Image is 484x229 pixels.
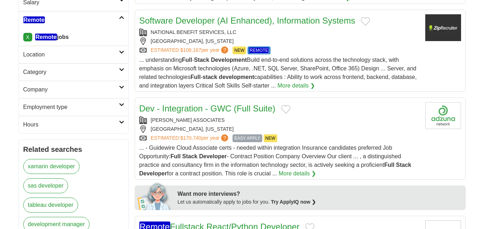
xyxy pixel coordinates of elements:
[139,125,420,133] div: [GEOGRAPHIC_DATA], [US_STATE]
[139,116,420,124] div: [PERSON_NAME] ASSOCIATES
[281,105,291,114] button: Add to favorite jobs
[35,34,69,40] strong: jobs
[23,144,124,155] h2: Related searches
[139,16,355,25] a: Software Developer (AI Enhanced), Information Systems
[19,81,129,98] a: Company
[277,81,315,90] a: More details ❯
[384,162,394,168] strong: Full
[361,17,370,26] button: Add to favorite jobs
[221,134,228,141] span: ?
[19,63,129,81] a: Category
[23,178,68,193] a: sas developer
[202,74,217,80] strong: stack
[199,153,227,159] strong: Developer
[23,159,80,174] a: xamarin developer
[264,134,277,142] span: NEW
[233,134,262,142] span: EASY APPLY
[139,29,420,36] div: NATIONAL BENEFIT SERVICES, LLC
[19,11,129,29] a: Remote
[182,57,192,63] strong: Full
[23,33,32,41] a: X
[425,14,461,41] img: Company logo
[23,198,78,213] a: tableau developer
[139,145,412,176] span: ... - Guidewire Cloud Associate certs - needed within integration Insurance candidates preferred ...
[425,102,461,129] img: Company logo
[23,50,119,59] h2: Location
[151,46,230,54] a: ESTIMATED:$106,167per year?
[182,153,198,159] strong: Stack
[178,190,461,198] div: Want more interviews?
[19,98,129,116] a: Employment type
[191,74,201,80] strong: Full
[219,74,254,80] strong: development
[139,104,275,113] a: Dev - Integration - GWC (Full Suite)
[19,46,129,63] a: Location
[221,46,228,54] span: ?
[178,198,461,206] div: Let us automatically apply to jobs for you.
[171,153,181,159] strong: Full
[396,162,411,168] strong: Stack
[139,170,167,176] strong: Developer
[23,85,119,94] h2: Company
[151,134,230,142] a: ESTIMATED:$170,740per year?
[23,16,45,23] em: Remote
[194,57,209,63] strong: Stack
[23,103,119,111] h2: Employment type
[23,120,119,129] h2: Hours
[180,135,201,141] span: $170,740
[23,68,119,76] h2: Category
[211,57,247,63] strong: Development
[180,47,201,53] span: $106,167
[35,34,57,40] em: Remote
[19,116,129,133] a: Hours
[249,48,268,53] em: REMOTE
[138,181,172,210] img: apply-iq-scientist.png
[139,57,417,89] span: ... understanding - Build end-to-end solutions across the technology stack, with emphasis on Micr...
[139,38,420,45] div: [GEOGRAPHIC_DATA], [US_STATE]
[279,169,316,178] a: More details ❯
[271,199,316,205] a: Try ApplyIQ now ❯
[233,46,246,54] span: NEW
